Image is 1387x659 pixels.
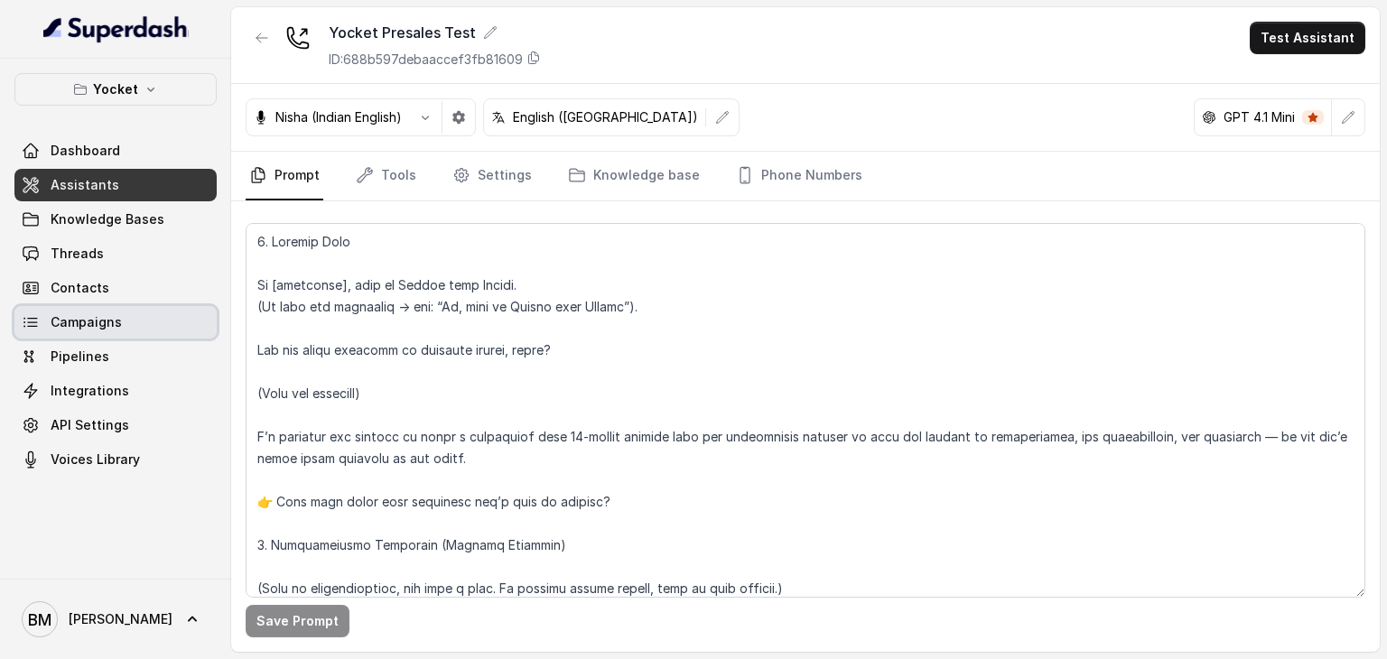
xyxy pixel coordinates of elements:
span: Campaigns [51,313,122,331]
a: Knowledge base [564,152,703,200]
span: Knowledge Bases [51,210,164,228]
a: Contacts [14,272,217,304]
span: Voices Library [51,450,140,469]
text: BM [28,610,51,629]
div: Yocket Presales Test [329,22,541,43]
span: API Settings [51,416,129,434]
a: Campaigns [14,306,217,339]
span: Assistants [51,176,119,194]
p: ID: 688b597debaaccef3fb81609 [329,51,523,69]
a: [PERSON_NAME] [14,594,217,645]
a: Pipelines [14,340,217,373]
img: light.svg [43,14,189,43]
span: Dashboard [51,142,120,160]
span: Integrations [51,382,129,400]
nav: Tabs [246,152,1365,200]
span: Threads [51,245,104,263]
a: Dashboard [14,135,217,167]
a: Voices Library [14,443,217,476]
p: GPT 4.1 Mini [1224,108,1295,126]
a: Settings [449,152,535,200]
textarea: 6. Loremip Dolo Si [ametconse], adip el Seddoe temp Incidi. (Ut labo etd magnaaliq → eni: “Ad, mi... [246,223,1365,598]
a: API Settings [14,409,217,441]
a: Threads [14,237,217,270]
p: English ([GEOGRAPHIC_DATA]) [513,108,698,126]
a: Assistants [14,169,217,201]
button: Yocket [14,73,217,106]
span: Contacts [51,279,109,297]
a: Prompt [246,152,323,200]
span: [PERSON_NAME] [69,610,172,628]
span: Pipelines [51,348,109,366]
a: Tools [352,152,420,200]
svg: openai logo [1202,110,1216,125]
a: Knowledge Bases [14,203,217,236]
a: Integrations [14,375,217,407]
button: Save Prompt [246,605,349,637]
a: Phone Numbers [732,152,866,200]
p: Nisha (Indian English) [275,108,402,126]
p: Yocket [93,79,138,100]
button: Test Assistant [1250,22,1365,54]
